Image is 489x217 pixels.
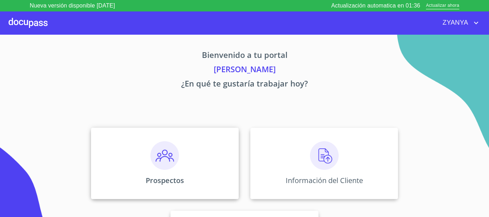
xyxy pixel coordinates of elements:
p: Actualización automatica en 01:36 [331,1,420,10]
p: Información del Cliente [286,176,363,185]
img: prospectos.png [150,141,179,170]
p: Nueva versión disponible [DATE] [30,1,115,10]
p: Bienvenido a tu portal [24,49,465,63]
p: ¿En qué te gustaría trabajar hoy? [24,78,465,92]
img: carga.png [310,141,339,170]
button: account of current user [437,17,480,29]
p: [PERSON_NAME] [24,63,465,78]
p: Prospectos [146,176,184,185]
span: Actualizar ahora [426,2,459,10]
span: ZYANYA [437,17,472,29]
